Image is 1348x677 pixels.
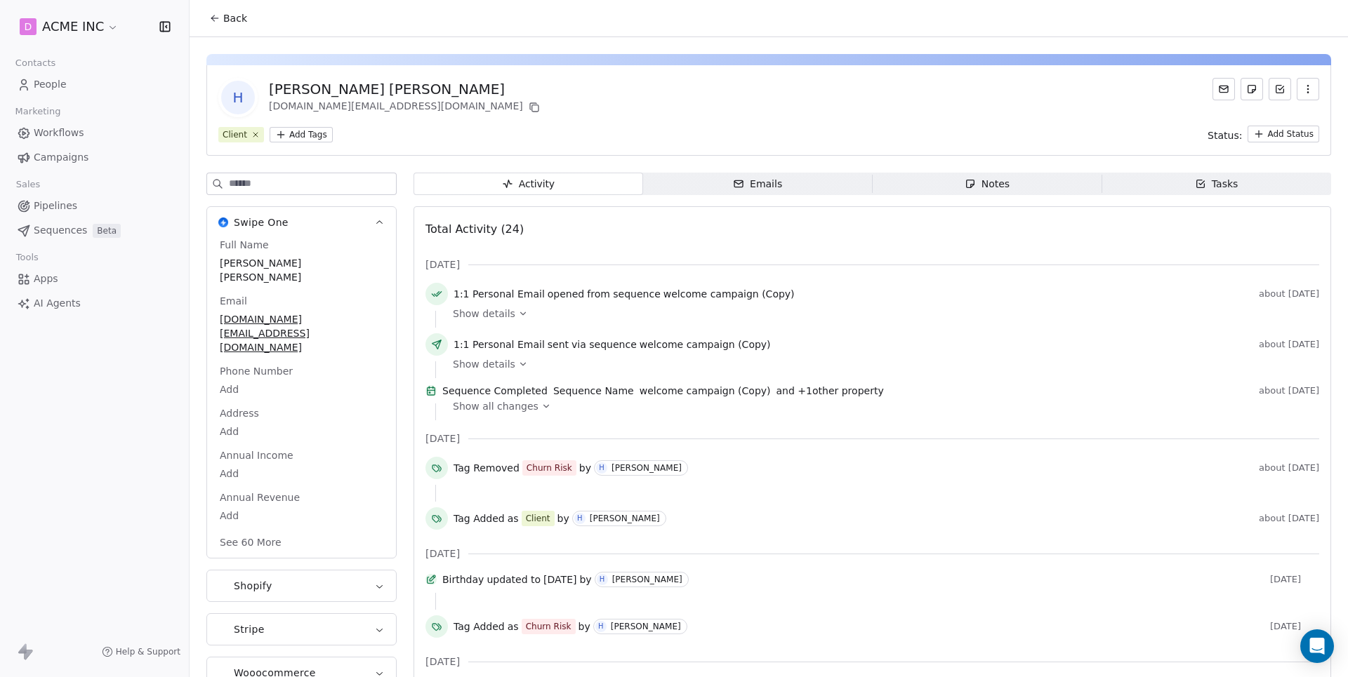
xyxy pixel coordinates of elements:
a: Pipelines [11,194,178,217]
div: Tasks [1195,177,1238,192]
span: Tag Added [454,619,505,634]
div: H [598,621,604,632]
span: Sequences [34,223,87,238]
span: Annual Income [217,448,296,462]
img: Swipe One [218,217,228,227]
span: Back [223,11,247,25]
span: Show details [453,307,515,321]
span: from sequence [587,287,661,301]
img: Stripe [218,624,228,634]
span: [DATE] [425,547,460,561]
button: StripeStripe [207,614,396,645]
span: Tag Added [454,511,505,525]
span: by [579,572,591,586]
span: via sequence [571,337,637,351]
button: ShopifyShopify [207,570,396,601]
span: Marketing [9,101,67,122]
span: Tools [10,247,44,268]
span: about [DATE] [1259,339,1319,350]
span: Address [217,406,262,420]
button: Add Status [1248,126,1319,142]
div: [DOMAIN_NAME][EMAIL_ADDRESS][DOMAIN_NAME] [269,99,543,116]
div: Emails [733,177,782,192]
div: H [599,462,604,474]
span: Add [220,467,383,481]
span: 1:1 Personal Email [454,337,545,351]
span: updated to [487,572,541,586]
span: Email [217,294,250,308]
span: opened [548,287,584,301]
div: Churn Risk [526,620,571,633]
span: Sales [10,174,46,195]
a: People [11,73,178,96]
span: Show all changes [453,399,538,413]
a: Help & Support [102,646,180,657]
span: Annual Revenue [217,490,303,504]
span: welcome campaign (Copy) [640,384,771,398]
span: Sequence Name [553,384,634,398]
span: Add [220,382,383,396]
span: [DATE] [543,572,576,586]
span: Phone Number [217,364,296,378]
div: [PERSON_NAME] [PERSON_NAME] [269,79,543,99]
span: Add [220,509,383,523]
a: AI Agents [11,292,178,315]
div: H [577,513,583,524]
span: Full Name [217,238,272,252]
span: [DATE] [1270,621,1319,632]
div: [PERSON_NAME] [612,575,682,584]
div: [PERSON_NAME] [611,622,681,631]
span: [DATE] [425,655,460,669]
span: about [DATE] [1259,385,1319,396]
span: Workflows [34,126,84,140]
span: Total Activity (24) [425,222,524,236]
span: sent [548,337,569,351]
span: Shopify [234,579,272,593]
div: Client [223,128,247,141]
a: Apps [11,267,178,290]
a: Campaigns [11,146,178,169]
span: by [557,511,569,525]
div: [PERSON_NAME] [612,463,682,473]
span: [DATE] [425,431,460,445]
span: as [508,511,519,525]
span: Apps [34,272,58,286]
span: Contacts [9,53,62,74]
a: Show details [453,357,1309,371]
span: Stripe [234,622,265,636]
span: about [DATE] [1259,513,1319,524]
a: Workflows [11,121,178,145]
span: welcome campaign (Copy) [640,337,771,351]
span: Show details [453,357,515,371]
span: 1:1 Personal Email [454,287,545,301]
span: Status: [1208,128,1242,142]
div: [PERSON_NAME] [590,514,660,523]
button: Add Tags [270,127,333,142]
span: Birthday [442,572,484,586]
a: Show details [453,307,1309,321]
span: Tag Removed [454,461,520,475]
div: Client [526,512,550,525]
span: about [DATE] [1259,288,1319,300]
button: Swipe OneSwipe One [207,207,396,238]
span: as [508,619,519,634]
span: [DATE] [425,257,460,272]
span: welcome campaign (Copy) [663,287,795,301]
img: Shopify [218,581,228,591]
a: SequencesBeta [11,219,178,242]
span: by [579,619,590,634]
div: Churn Risk [527,462,572,474]
span: D [25,20,32,34]
span: about [DATE] [1259,462,1319,474]
div: Notes [965,177,1010,192]
span: [DATE] [1270,574,1319,585]
span: by [579,461,591,475]
span: and + 1 other property [777,384,884,398]
a: Show all changes [453,399,1309,413]
span: AI Agents [34,296,81,311]
div: H [600,574,605,585]
span: Help & Support [116,646,180,657]
span: ACME INC [42,18,104,36]
span: h [221,81,255,114]
span: Campaigns [34,150,88,165]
